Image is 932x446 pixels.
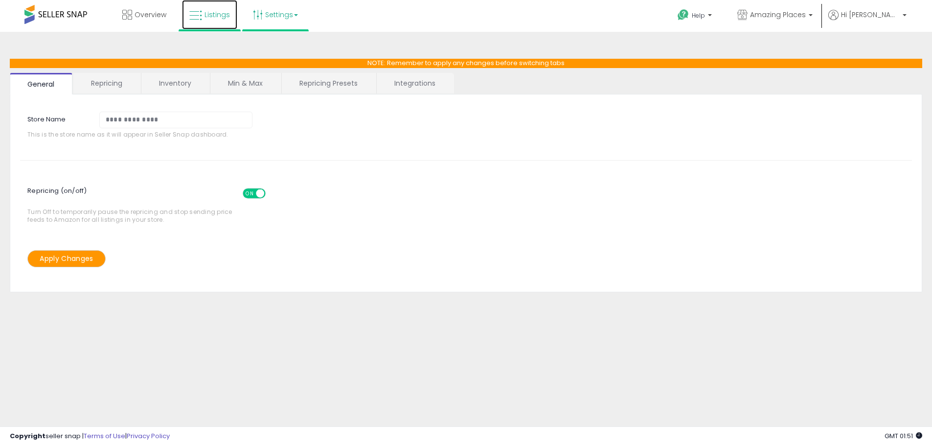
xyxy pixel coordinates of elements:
label: Store Name [20,112,92,124]
button: Apply Changes [27,250,106,267]
span: 2025-08-18 01:51 GMT [885,431,922,441]
a: Repricing [73,73,140,94]
a: Help [670,1,722,32]
a: Privacy Policy [127,431,170,441]
a: Integrations [377,73,453,94]
span: Help [692,11,705,20]
a: Hi [PERSON_NAME] [828,10,907,32]
div: seller snap | | [10,432,170,441]
a: Terms of Use [84,431,125,441]
span: Turn Off to temporarily pause the repricing and stop sending price feeds to Amazon for all listin... [27,184,237,223]
span: Listings [205,10,230,20]
a: General [10,73,72,94]
a: Inventory [141,73,209,94]
i: Get Help [677,9,689,21]
span: Overview [135,10,166,20]
span: Repricing (on/off) [27,181,274,208]
strong: Copyright [10,431,45,441]
p: NOTE: Remember to apply any changes before switching tabs [10,59,922,68]
span: OFF [264,189,280,198]
span: Amazing Places [750,10,806,20]
a: Min & Max [210,73,280,94]
a: Repricing Presets [282,73,375,94]
span: ON [244,189,256,198]
span: Hi [PERSON_NAME] [841,10,900,20]
span: This is the store name as it will appear in Seller Snap dashboard. [27,131,259,138]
